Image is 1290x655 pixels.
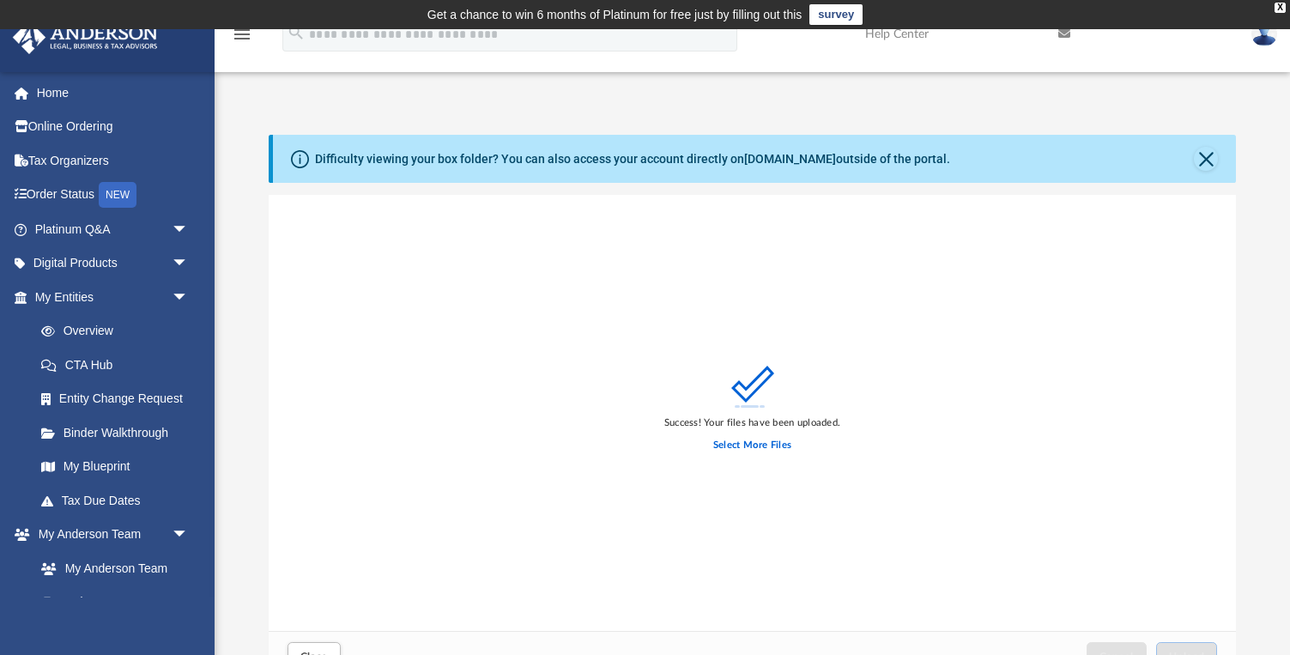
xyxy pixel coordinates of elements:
div: Get a chance to win 6 months of Platinum for free just by filling out this [427,4,802,25]
button: Close [1194,147,1218,171]
div: close [1275,3,1286,13]
a: Overview [24,314,215,349]
a: My Entitiesarrow_drop_down [12,280,215,314]
a: My Anderson Teamarrow_drop_down [12,518,206,552]
a: My Blueprint [24,450,206,484]
span: arrow_drop_down [172,280,206,315]
span: arrow_drop_down [172,212,206,247]
label: Select More Files [713,438,791,453]
a: [DOMAIN_NAME] [744,152,836,166]
a: Entity Change Request [24,382,215,416]
a: Tax Due Dates [24,483,215,518]
img: User Pic [1251,21,1277,46]
a: Order StatusNEW [12,178,215,213]
div: Success! Your files have been uploaded. [664,415,840,431]
a: Tax Organizers [12,143,215,178]
a: Platinum Q&Aarrow_drop_down [12,212,215,246]
a: Anderson System [24,585,206,620]
a: menu [232,33,252,45]
i: search [287,23,306,42]
div: Difficulty viewing your box folder? You can also access your account directly on outside of the p... [315,150,950,168]
a: survey [809,4,863,25]
img: Anderson Advisors Platinum Portal [8,21,163,54]
span: arrow_drop_down [172,518,206,553]
a: Home [12,76,215,110]
a: Online Ordering [12,110,215,144]
a: Binder Walkthrough [24,415,215,450]
a: Digital Productsarrow_drop_down [12,246,215,281]
a: My Anderson Team [24,551,197,585]
i: menu [232,24,252,45]
a: CTA Hub [24,348,215,382]
span: arrow_drop_down [172,246,206,282]
div: NEW [99,182,136,208]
